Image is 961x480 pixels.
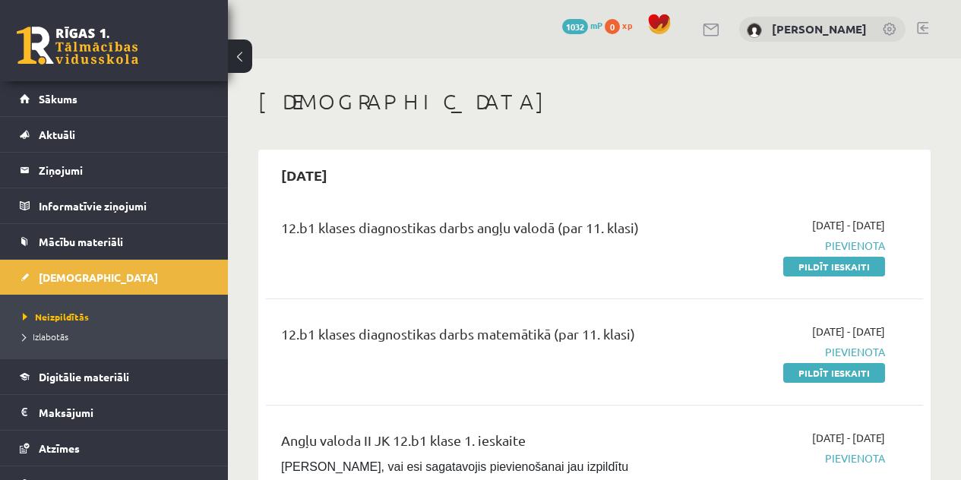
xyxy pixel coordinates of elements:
div: 12.b1 klases diagnostikas darbs matemātikā (par 11. klasi) [281,324,676,352]
a: Digitālie materiāli [20,359,209,394]
a: Ziņojumi [20,153,209,188]
h1: [DEMOGRAPHIC_DATA] [258,89,931,115]
a: Maksājumi [20,395,209,430]
a: Rīgas 1. Tālmācības vidusskola [17,27,138,65]
a: Neizpildītās [23,310,213,324]
span: 1032 [562,19,588,34]
a: 1032 mP [562,19,602,31]
a: [PERSON_NAME] [772,21,867,36]
span: [DATE] - [DATE] [812,324,885,339]
span: xp [622,19,632,31]
a: 0 xp [605,19,640,31]
span: mP [590,19,602,31]
span: Pievienota [699,238,885,254]
span: 0 [605,19,620,34]
span: Aktuāli [39,128,75,141]
legend: Informatīvie ziņojumi [39,188,209,223]
a: Sākums [20,81,209,116]
span: Izlabotās [23,330,68,343]
span: [DEMOGRAPHIC_DATA] [39,270,158,284]
a: Aktuāli [20,117,209,152]
div: 12.b1 klases diagnostikas darbs angļu valodā (par 11. klasi) [281,217,676,245]
span: Digitālie materiāli [39,370,129,384]
span: [DATE] - [DATE] [812,430,885,446]
a: Izlabotās [23,330,213,343]
img: Kate Birğele [747,23,762,38]
div: Angļu valoda II JK 12.b1 klase 1. ieskaite [281,430,676,458]
a: Pildīt ieskaiti [783,363,885,383]
span: Sākums [39,92,77,106]
h2: [DATE] [266,157,343,193]
a: Mācību materiāli [20,224,209,259]
span: Neizpildītās [23,311,89,323]
span: [DATE] - [DATE] [812,217,885,233]
a: Informatīvie ziņojumi [20,188,209,223]
legend: Maksājumi [39,395,209,430]
a: Pildīt ieskaiti [783,257,885,276]
legend: Ziņojumi [39,153,209,188]
span: Pievienota [699,344,885,360]
span: Mācību materiāli [39,235,123,248]
a: [DEMOGRAPHIC_DATA] [20,260,209,295]
a: Atzīmes [20,431,209,466]
span: Atzīmes [39,441,80,455]
span: Pievienota [699,450,885,466]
